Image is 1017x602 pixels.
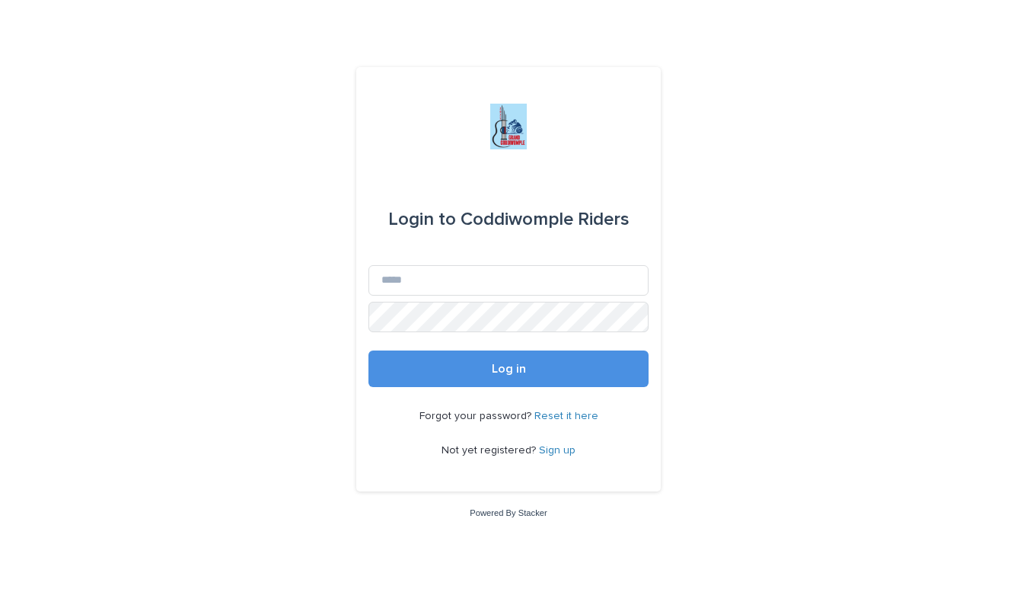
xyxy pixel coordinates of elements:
span: Log in [492,363,526,375]
span: Not yet registered? [442,445,539,456]
img: jxsLJbdS1eYBI7rVAS4p [490,104,527,149]
span: Login to [388,210,456,229]
a: Powered By Stacker [470,508,547,517]
span: Forgot your password? [419,411,534,421]
button: Log in [368,351,649,387]
a: Sign up [539,445,575,456]
div: Coddiwomple Riders [388,198,630,241]
a: Reset it here [534,411,598,421]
